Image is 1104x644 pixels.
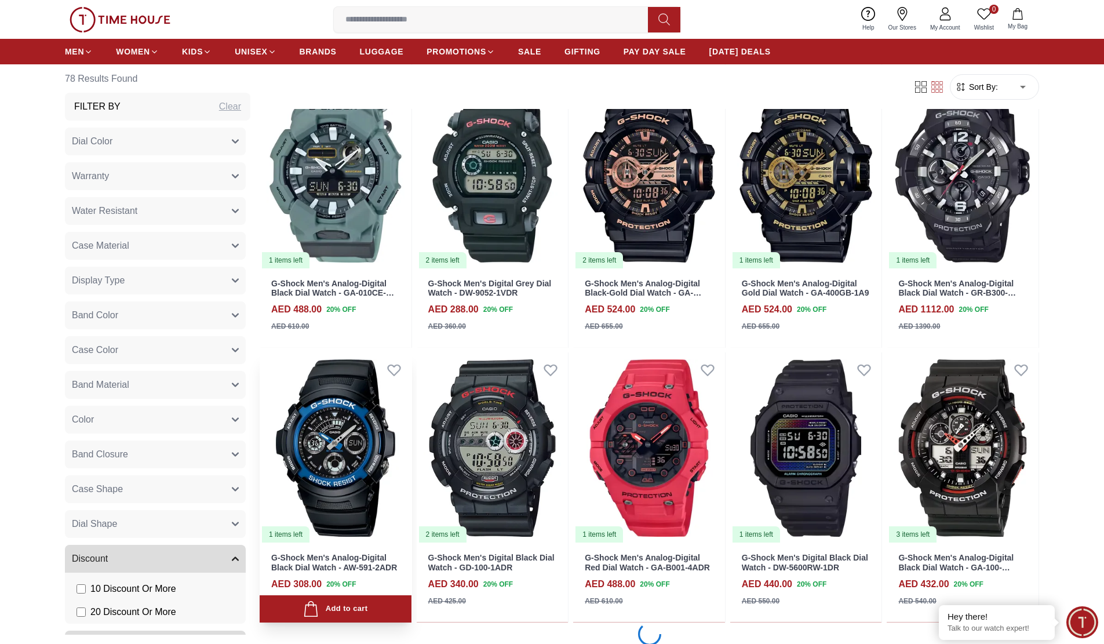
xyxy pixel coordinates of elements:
a: PROMOTIONS [427,41,495,62]
span: Dial Shape [72,517,117,531]
a: G-Shock Men's Digital Grey Dial Watch - DW-9052-1VDR [428,279,552,298]
span: My Bag [1003,22,1032,31]
button: Water Resistant [65,197,246,225]
button: My Bag [1001,6,1034,33]
div: Hey there! [948,611,1046,623]
button: Band Closure [65,441,246,468]
span: Discount [72,552,108,566]
span: Water Resistant [72,204,137,218]
button: Dial Shape [65,510,246,538]
span: 20 % OFF [326,304,356,315]
span: 20 % OFF [640,579,669,590]
span: 20 % OFF [954,579,983,590]
a: G-Shock Men's Analog-Digital Red Dial Watch - GA-B001-4ADR1 items left [573,352,725,544]
a: G-Shock Men's Digital Black Dial Watch - GD-100-1ADR2 items left [417,352,569,544]
div: 1 items left [733,526,780,543]
div: AED 655.00 [585,321,622,332]
h4: AED 432.00 [898,577,949,591]
span: LUGGAGE [360,46,404,57]
button: Add to cart [260,595,411,623]
a: G-Shock Men's Analog-Digital Gold Dial Watch - GA-400GB-1A9 [742,279,869,298]
span: Display Type [72,274,125,288]
a: 0Wishlist [967,5,1001,34]
h4: AED 440.00 [742,577,792,591]
span: 20 % OFF [483,304,513,315]
h4: AED 308.00 [271,577,322,591]
a: G-Shock Men's Analog-Digital Black Dial Watch - GR-B300-1ADR [898,279,1016,308]
span: Case Shape [72,482,123,496]
a: G-Shock Men's Analog-Digital Black Dial Watch - GR-B300-1ADR1 items left [887,78,1039,270]
a: BRANDS [300,41,337,62]
div: 1 items left [889,252,937,268]
h4: AED 488.00 [585,577,635,591]
div: 2 items left [419,526,467,543]
span: Color [72,413,94,427]
button: Display Type [65,267,246,294]
span: Band Color [72,308,118,322]
a: G-Shock Men's Digital Black Dial Watch - GD-100-1ADR [428,553,555,572]
a: [DATE] DEALS [709,41,771,62]
div: AED 1390.00 [898,321,940,332]
span: Our Stores [884,23,921,32]
h6: 78 Results Found [65,65,250,93]
div: AED 540.00 [898,596,936,606]
h4: AED 288.00 [428,303,479,316]
a: Help [855,5,881,34]
input: 10 Discount Or More [76,584,86,594]
a: GIFTING [564,41,600,62]
span: 0 [989,5,999,14]
a: G-Shock Men's Analog-Digital Black Dial Watch - AW-591-2ADR1 items left [260,352,411,544]
span: SALE [518,46,541,57]
a: G-Shock Men's Analog-Digital Black-Gold Dial Watch - GA-400GB-1A42 items left [573,78,725,270]
div: Chat Widget [1066,606,1098,638]
a: WOMEN [116,41,159,62]
span: UNISEX [235,46,267,57]
img: G-Shock Men's Analog-Digital Black Dial Watch - GA-010CE-2ADR [260,78,411,270]
span: 20 % OFF [483,579,513,590]
span: PROMOTIONS [427,46,486,57]
span: 20 % OFF [326,579,356,590]
div: 1 items left [733,252,780,268]
a: G-Shock Men's Analog-Digital Black Dial Watch - GA-100-1A4DR3 items left [887,352,1039,544]
a: UNISEX [235,41,276,62]
a: PAY DAY SALE [624,41,686,62]
span: [DATE] DEALS [709,46,771,57]
button: Case Shape [65,475,246,503]
div: AED 610.00 [271,321,309,332]
a: G-Shock Men's Analog-Digital Red Dial Watch - GA-B001-4ADR [585,553,710,572]
button: Sort By: [955,81,998,93]
input: 20 Discount Or More [76,607,86,617]
img: G-Shock Men's Digital Black Dial Watch - GD-100-1ADR [417,352,569,544]
span: My Account [926,23,965,32]
a: G-Shock Men's Analog-Digital Black-Gold Dial Watch - GA-400GB-1A4 [585,279,701,308]
span: 20 % OFF [797,579,826,590]
div: 3 items left [889,526,937,543]
img: G-Shock Men's Analog-Digital Black Dial Watch - GA-100-1A4DR [887,352,1039,544]
div: AED 425.00 [428,596,466,606]
h4: AED 1112.00 [898,303,954,316]
div: Clear [219,100,241,114]
span: 20 % OFF [640,304,669,315]
img: G-Shock Men's Analog-Digital Black Dial Watch - GR-B300-1ADR [887,78,1039,270]
img: ... [70,7,170,32]
div: AED 550.00 [742,596,779,606]
h4: AED 524.00 [585,303,635,316]
a: G-Shock Men's Analog-Digital Black Dial Watch - GA-010CE-2ADR1 items left [260,78,411,270]
a: G-Shock Men's Digital Black Dial Watch - DW-5600RW-1DR1 items left [730,352,882,544]
span: Help [858,23,879,32]
h4: AED 488.00 [271,303,322,316]
h4: AED 524.00 [742,303,792,316]
div: AED 655.00 [742,321,779,332]
a: G-Shock Men's Analog-Digital Gold Dial Watch - GA-400GB-1A91 items left [730,78,882,270]
a: G-Shock Men's Analog-Digital Black Dial Watch - GA-100-1A4DR [898,553,1014,582]
span: 20 % OFF [959,304,988,315]
a: G-Shock Men's Analog-Digital Black Dial Watch - GA-010CE-2ADR [271,279,394,308]
img: G-Shock Men's Analog-Digital Red Dial Watch - GA-B001-4ADR [573,352,725,544]
div: 2 items left [575,252,623,268]
span: WOMEN [116,46,150,57]
span: Band Closure [72,447,128,461]
span: Case Color [72,343,118,357]
span: Wishlist [970,23,999,32]
div: Add to cart [303,601,367,617]
span: 20 Discount Or More [90,605,176,619]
